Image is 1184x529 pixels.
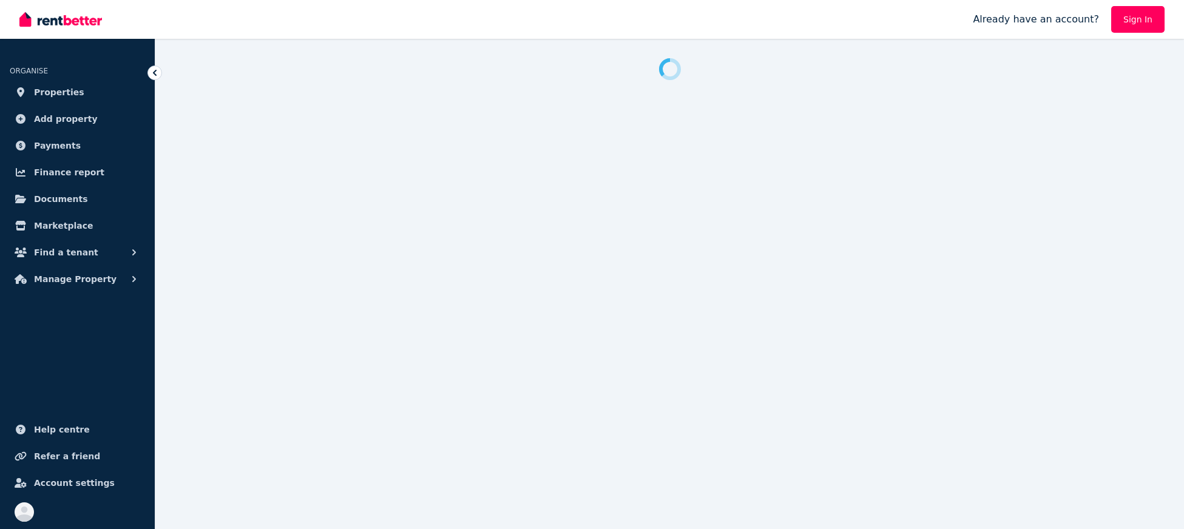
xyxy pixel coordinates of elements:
[10,133,145,158] a: Payments
[10,417,145,442] a: Help centre
[34,138,81,153] span: Payments
[34,112,98,126] span: Add property
[10,444,145,468] a: Refer a friend
[10,107,145,131] a: Add property
[34,449,100,463] span: Refer a friend
[34,476,115,490] span: Account settings
[34,192,88,206] span: Documents
[10,267,145,291] button: Manage Property
[10,240,145,264] button: Find a tenant
[1111,6,1165,33] a: Sign In
[10,67,48,75] span: ORGANISE
[10,160,145,184] a: Finance report
[34,272,117,286] span: Manage Property
[10,80,145,104] a: Properties
[34,165,104,180] span: Finance report
[34,218,93,233] span: Marketplace
[10,471,145,495] a: Account settings
[10,214,145,238] a: Marketplace
[19,10,102,29] img: RentBetter
[973,12,1099,27] span: Already have an account?
[10,187,145,211] a: Documents
[34,245,98,260] span: Find a tenant
[34,85,84,99] span: Properties
[34,422,90,437] span: Help centre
